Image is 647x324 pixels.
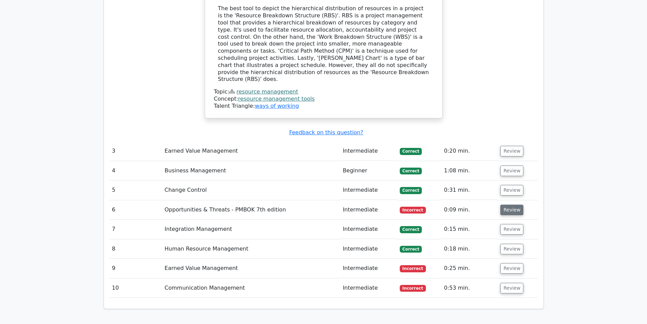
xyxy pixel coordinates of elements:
td: Business Management [162,161,340,181]
td: Communication Management [162,278,340,298]
div: The best tool to depict the hierarchical distribution of resources in a project is the 'Resource ... [218,5,429,83]
td: 4 [109,161,162,181]
td: 9 [109,259,162,278]
button: Review [500,185,523,195]
td: Human Resource Management [162,239,340,259]
td: Change Control [162,181,340,200]
a: resource management [236,88,298,95]
td: Earned Value Management [162,141,340,161]
td: Intermediate [340,141,397,161]
a: Feedback on this question? [289,129,363,136]
td: Intermediate [340,278,397,298]
button: Review [500,283,523,293]
span: Correct [400,187,422,194]
span: Correct [400,168,422,174]
button: Review [500,146,523,156]
td: Intermediate [340,220,397,239]
a: ways of working [255,103,299,109]
span: Correct [400,226,422,233]
button: Review [500,244,523,254]
div: Topic: [214,88,433,96]
span: Correct [400,148,422,155]
td: 0:53 min. [441,278,498,298]
td: 7 [109,220,162,239]
span: Correct [400,246,422,253]
td: Intermediate [340,259,397,278]
td: 5 [109,181,162,200]
td: 0:25 min. [441,259,498,278]
td: 0:31 min. [441,181,498,200]
td: 0:20 min. [441,141,498,161]
td: 0:15 min. [441,220,498,239]
div: Concept: [214,96,433,103]
td: Intermediate [340,181,397,200]
button: Review [500,166,523,176]
td: 0:09 min. [441,200,498,220]
td: Opportunities & Threats - PMBOK 7th edition [162,200,340,220]
td: Beginner [340,161,397,181]
td: Intermediate [340,200,397,220]
td: Earned Value Management [162,259,340,278]
td: 6 [109,200,162,220]
td: 10 [109,278,162,298]
td: Intermediate [340,239,397,259]
button: Review [500,205,523,215]
div: Talent Triangle: [214,88,433,109]
td: 1:08 min. [441,161,498,181]
span: Incorrect [400,285,426,292]
a: resource management tools [238,96,314,102]
td: Integration Management [162,220,340,239]
span: Incorrect [400,207,426,214]
span: Incorrect [400,265,426,272]
td: 0:18 min. [441,239,498,259]
button: Review [500,263,523,274]
button: Review [500,224,523,235]
td: 3 [109,141,162,161]
td: 8 [109,239,162,259]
